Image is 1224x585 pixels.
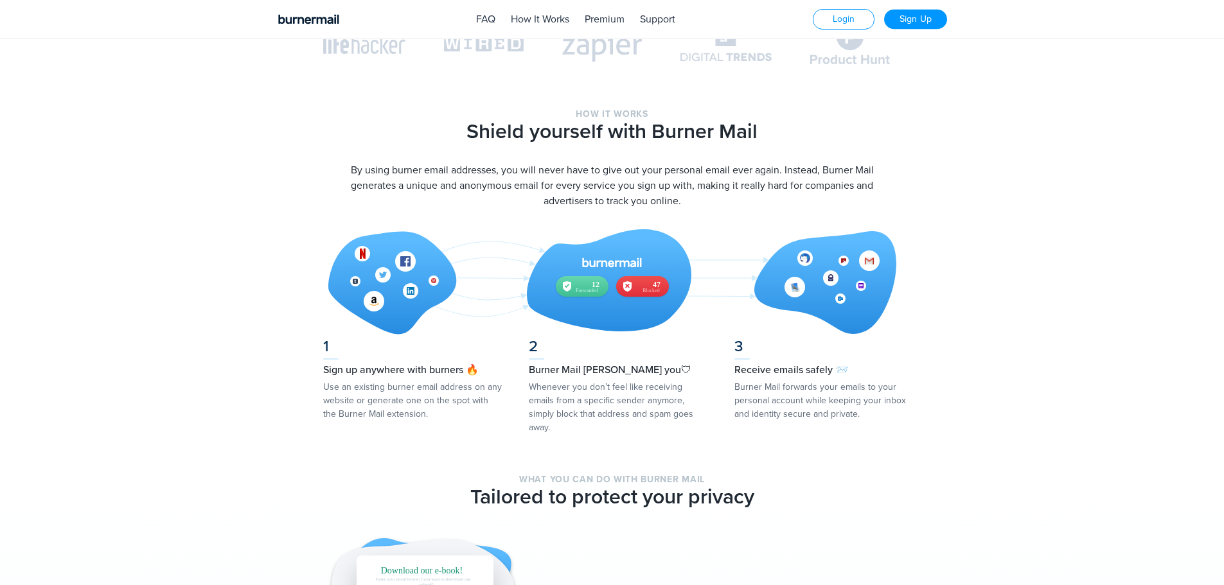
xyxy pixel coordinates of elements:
a: Support [640,13,675,26]
div: Receive emails safely 📨 [734,365,914,375]
a: How It Works [511,13,569,26]
span: How it works [323,110,901,119]
div: Whenever you don’t feel like receiving emails from a specific sender anymore, simply block that a... [529,380,709,434]
h2: Shield yourself with Burner Mail [323,121,901,142]
img: Product Hunt [810,23,890,64]
a: Premium [585,13,625,26]
span: What you can do with Burner Mail [323,475,901,484]
div: 3 [734,339,914,360]
a: Login [813,9,874,30]
div: Burner Mail [PERSON_NAME] you🛡 [529,365,709,375]
a: Sign Up [884,10,947,30]
div: 1 [323,339,503,360]
img: Wired [444,36,524,52]
img: How it works [328,229,896,335]
a: FAQ [476,13,495,26]
img: Digital Trends [680,26,772,62]
div: Burner Mail forwards your emails to your personal account while keeping your inbox and identity s... [734,380,914,421]
div: Sign up anywhere with burners 🔥 [323,365,503,375]
img: Burnermail logo black [278,14,339,24]
div: Use an existing burner email address on any website or generate one on the spot with the Burner M... [323,380,503,421]
p: By using burner email addresses, you will never have to give out your personal email ever again. ... [323,162,901,209]
img: Zapier Blog [562,26,642,62]
h2: Tailored to protect your privacy [323,487,901,507]
img: Lifehacker [323,33,405,54]
div: 2 [529,339,709,360]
